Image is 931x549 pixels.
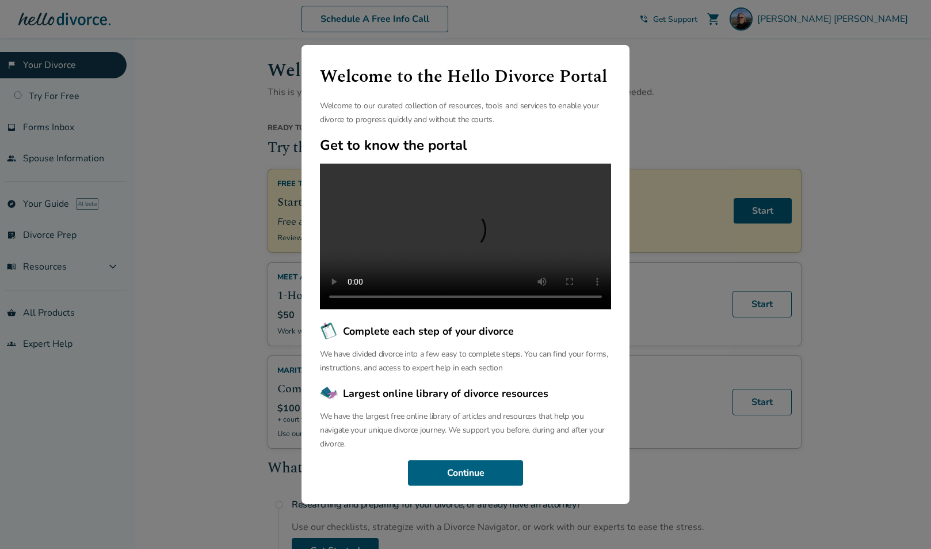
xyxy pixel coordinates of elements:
h2: Get to know the portal [320,136,611,154]
button: Continue [408,460,523,486]
h1: Welcome to the Hello Divorce Portal [320,63,611,90]
iframe: Chat Widget [873,494,931,549]
img: Largest online library of divorce resources [320,384,338,403]
p: We have divided divorce into a few easy to complete steps. You can find your forms, instructions,... [320,347,611,375]
p: We have the largest free online library of articles and resources that help you navigate your uni... [320,410,611,451]
p: Welcome to our curated collection of resources, tools and services to enable your divorce to prog... [320,99,611,127]
img: Complete each step of your divorce [320,322,338,340]
span: Complete each step of your divorce [343,324,514,339]
span: Largest online library of divorce resources [343,386,548,401]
